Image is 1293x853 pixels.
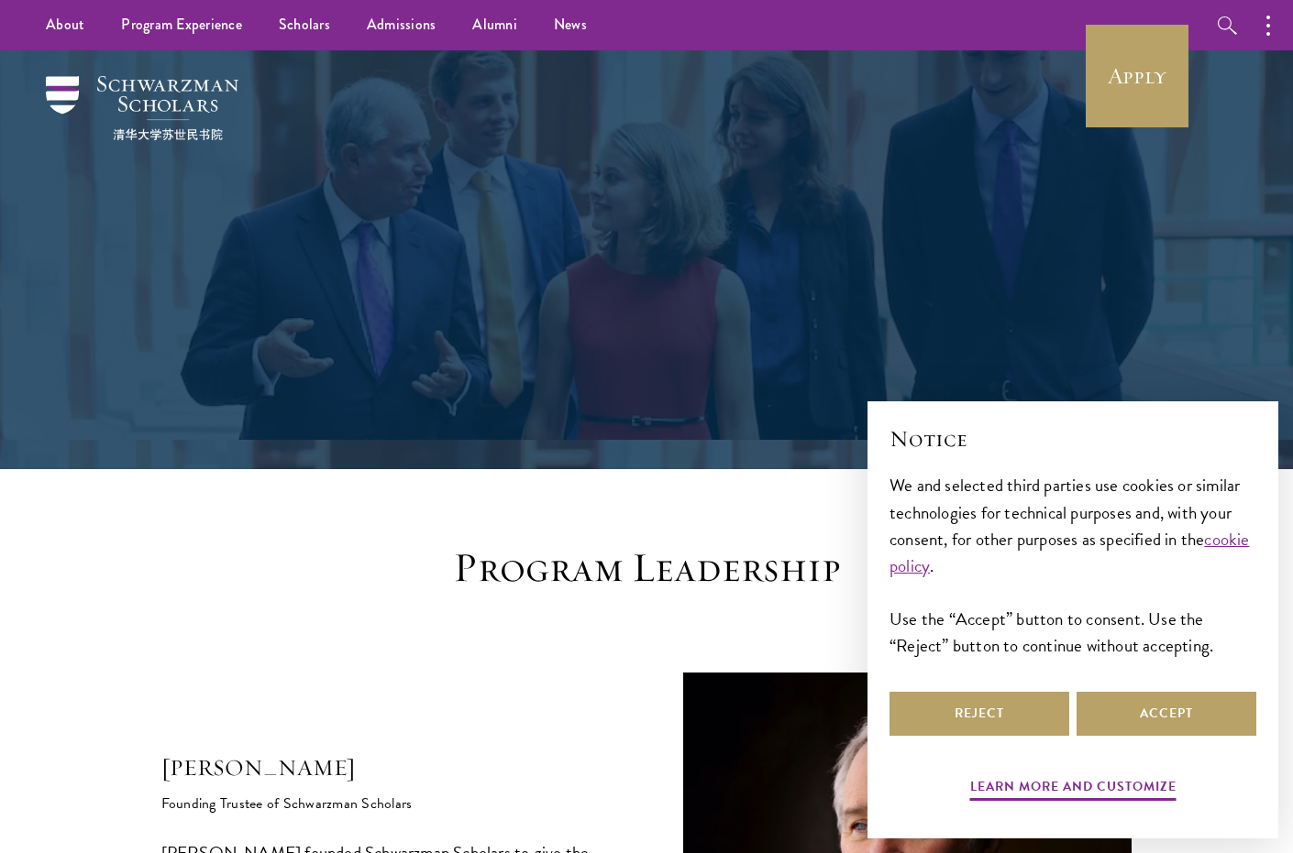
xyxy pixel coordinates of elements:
button: Accept [1077,692,1256,736]
a: cookie policy [890,526,1250,579]
img: Schwarzman Scholars [46,76,238,140]
h2: Notice [890,423,1256,454]
h5: [PERSON_NAME] [161,752,610,783]
a: Apply [1086,25,1188,127]
button: Learn more and customize [970,775,1177,804]
button: Reject [890,692,1069,736]
h3: Program Leadership [362,542,931,594]
h6: Founding Trustee of Schwarzman Scholars [161,783,610,815]
div: We and selected third parties use cookies or similar technologies for technical purposes and, wit... [890,472,1256,658]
